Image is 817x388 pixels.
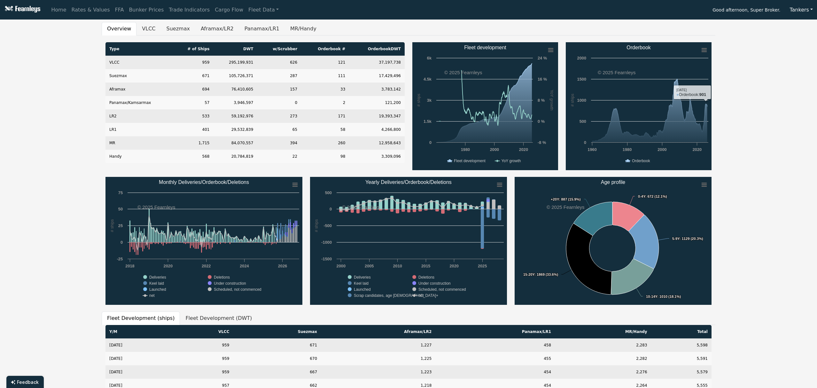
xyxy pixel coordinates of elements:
[354,275,371,280] text: Deliveries
[349,136,405,150] td: 12,958,643
[173,365,233,379] td: 959
[412,42,558,170] svg: Fleet development
[551,197,559,201] tspan: +20Y
[547,204,585,210] text: © 2025 Fearnleys
[105,177,302,305] svg: Monthly Deliveries/Orderbook/Deletions
[301,56,349,69] td: 121
[301,123,349,136] td: 58
[427,98,432,103] text: 3k
[321,352,435,365] td: 1,225
[257,150,301,163] td: 22
[712,5,780,16] span: Good afternoon, Super Broker.
[159,179,249,185] text: Monthly Deliveries/Orderbook/Deletions
[213,109,257,123] td: 59,192,976
[354,287,371,292] text: Launched
[435,338,555,352] td: 458
[418,287,466,292] text: Scheduled, not commenced
[502,159,521,163] text: YoY growth
[301,96,349,109] td: 2
[105,96,173,109] td: Panamax/Kamsarmax
[418,275,434,280] text: Deletions
[418,293,424,298] text: net
[349,56,405,69] td: 37,197,738
[257,56,301,69] td: 626
[349,69,405,83] td: 17,429,496
[538,140,546,145] text: -8 %
[173,83,214,96] td: 694
[435,365,555,379] td: 454
[323,223,332,228] text: -500
[257,42,301,56] th: w/Scrubber
[121,240,123,245] text: 0
[555,365,651,379] td: 2,276
[365,179,452,185] text: Yearly Deliveries/Orderbook/Deletions
[393,264,402,268] text: 2010
[310,177,507,305] svg: Yearly Deliveries/Orderbook/Deletions
[330,207,332,211] text: 0
[105,365,173,379] td: [DATE]
[149,287,166,292] text: Launched
[349,96,405,109] td: 121,200
[213,123,257,136] td: 29,532,839
[126,4,166,16] a: Bunker Prices
[321,240,332,245] text: -1000
[118,207,123,211] text: 50
[523,273,558,276] text: : 1869 (33.6%)
[349,123,405,136] td: 4,266,800
[3,6,40,14] img: Fearnleys Logo
[137,204,175,210] text: © 2025 Fearnleys
[117,257,123,261] text: -25
[173,338,233,352] td: 959
[354,281,369,286] text: Keel laid
[314,219,319,232] text: # ships
[785,4,817,16] button: Tankers
[651,325,712,338] th: Total
[321,365,435,379] td: 1,223
[349,42,405,56] th: Orderbook DWT
[149,293,155,298] text: net
[672,237,680,241] tspan: 5-9Y
[105,69,173,83] td: Suezmax
[118,190,123,195] text: 75
[672,237,703,241] text: : 1129 (20.3%)
[110,219,114,232] text: # ships
[623,147,632,152] text: 1980
[421,264,430,268] text: 2015
[105,123,173,136] td: LR1
[246,4,281,16] a: Fleet Data
[214,281,246,286] text: Under construction
[651,365,712,379] td: 5,579
[278,264,287,268] text: 2026
[105,42,173,56] th: Type
[464,45,506,50] text: Fleet development
[424,119,432,124] text: 1.5k
[416,94,421,107] text: # ships
[173,56,214,69] td: 959
[424,77,432,82] text: 4.5k
[118,223,123,228] text: 25
[523,273,535,276] tspan: 15-20Y
[555,325,651,338] th: MR/Handy
[102,312,180,325] button: Fleet Development (ships)
[587,147,596,152] text: 1960
[233,365,321,379] td: 667
[570,94,575,107] text: # ships
[549,90,554,111] text: YoY growth
[149,275,166,280] text: Deliveries
[173,109,214,123] td: 533
[105,136,173,150] td: MR
[213,83,257,96] td: 76,410,605
[214,275,230,280] text: Deletions
[646,295,681,298] text: : 1010 (18.1%)
[173,123,214,136] td: 401
[136,22,161,36] button: VLCC
[173,352,233,365] td: 959
[164,264,173,268] text: 2020
[301,83,349,96] td: 33
[321,257,332,261] text: -1500
[173,325,233,338] th: VLCC
[449,264,458,268] text: 2020
[180,312,257,325] button: Fleet Development (DWT)
[651,338,712,352] td: 5,598
[646,295,658,298] tspan: 10-14Y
